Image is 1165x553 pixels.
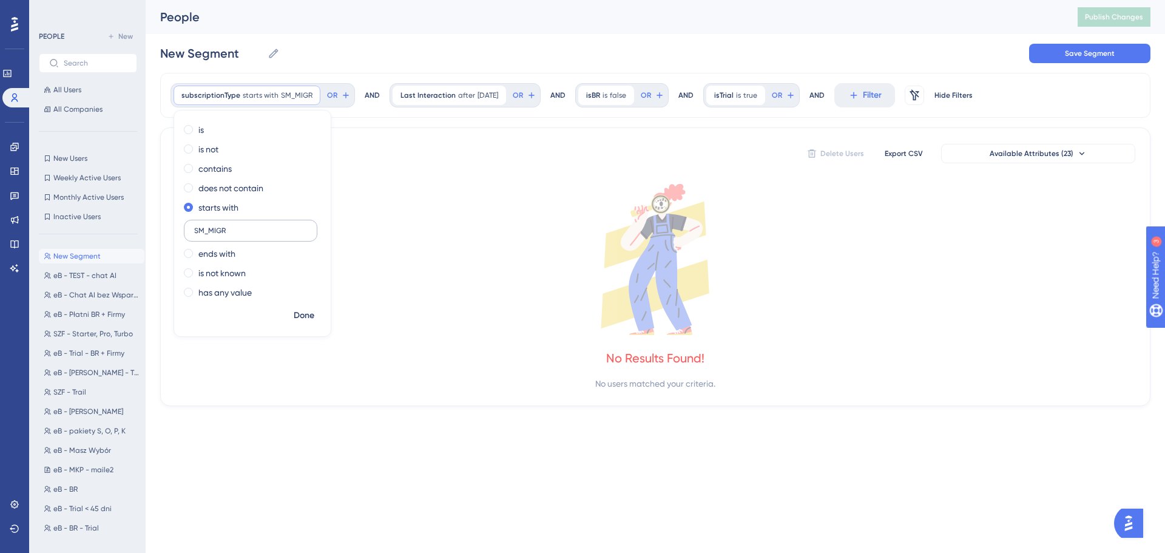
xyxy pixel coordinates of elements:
button: Publish Changes [1078,7,1150,27]
span: New [118,32,133,41]
span: Available Attributes (23) [990,149,1073,158]
button: eB - Trial < 45 dni [39,501,144,516]
span: eB - BR [53,484,78,494]
span: Hide Filters [934,90,973,100]
span: eB - BR - Trial [53,523,99,533]
span: Last Interaction [400,90,456,100]
button: eB - Płatni BR + Firmy [39,307,144,322]
label: is not known [198,266,246,280]
span: All Companies [53,104,103,114]
span: Publish Changes [1085,12,1143,22]
div: AND [678,83,694,107]
span: SZF - Starter, Pro, Turbo [53,329,133,339]
span: is [736,90,741,100]
button: All Companies [39,102,137,117]
span: false [610,90,626,100]
span: Filter [863,88,882,103]
span: eB - pakiety S, O, P, K [53,426,126,436]
button: OR [325,86,352,105]
button: Save Segment [1029,44,1150,63]
span: New Segment [53,251,101,261]
button: eB - BR [39,482,144,497]
span: eB - Trial < 45 dni [53,504,112,514]
button: SZF - Trail [39,385,144,399]
span: eB - Masz Wybór [53,446,111,455]
div: No users matched your criteria. [595,376,715,391]
span: starts with [243,90,279,100]
span: New Users [53,154,87,163]
span: eB - [PERSON_NAME] - TRIAL [53,368,140,378]
button: Export CSV [873,144,934,163]
button: Hide Filters [934,86,973,105]
label: contains [198,161,232,176]
button: Monthly Active Users [39,190,137,205]
span: isBR [586,90,600,100]
button: eB - MKP - maile2 [39,463,144,477]
div: 3 [84,6,88,16]
button: OR [639,86,666,105]
span: OR [641,90,651,100]
input: Search [64,59,127,67]
span: true [743,90,757,100]
button: New Segment [39,249,144,263]
span: OR [772,90,782,100]
div: PEOPLE [39,32,64,41]
div: People [160,8,1047,25]
button: eB - [PERSON_NAME] - TRIAL [39,365,144,380]
div: AND [809,83,825,107]
span: Inactive Users [53,212,101,222]
button: New [103,29,137,44]
span: Save Segment [1065,49,1115,58]
input: Type the value [194,226,307,235]
label: ends with [198,246,235,261]
span: All Users [53,85,81,95]
div: No Results Found! [606,350,704,367]
span: eB - Chat AI bez Wsparcia [53,290,140,300]
button: eB - [PERSON_NAME] [39,404,144,419]
span: eB - TEST - chat AI [53,271,116,280]
button: Inactive Users [39,209,137,224]
button: SZF - Starter, Pro, Turbo [39,327,144,341]
span: Weekly Active Users [53,173,121,183]
iframe: UserGuiding AI Assistant Launcher [1114,505,1150,541]
button: eB - Trial - BR + Firmy [39,346,144,361]
button: eB - pakiety S, O, P, K [39,424,144,438]
span: eB - Trial - BR + Firmy [53,348,124,358]
span: is [603,90,607,100]
span: SM_MIGR [281,90,312,100]
button: Done [287,305,321,327]
span: Export CSV [885,149,923,158]
input: Segment Name [160,45,263,62]
button: OR [511,86,538,105]
button: eB - BR - Trial [39,521,144,535]
label: is [198,123,204,137]
span: OR [513,90,523,100]
div: AND [365,83,380,107]
span: after [458,90,475,100]
span: Need Help? [29,3,76,18]
button: OR [770,86,797,105]
button: Weekly Active Users [39,171,137,185]
label: starts with [198,200,238,215]
span: Monthly Active Users [53,192,124,202]
span: OR [327,90,337,100]
span: eB - [PERSON_NAME] [53,407,123,416]
label: has any value [198,285,252,300]
button: Delete Users [805,144,866,163]
span: Delete Users [820,149,864,158]
div: AND [550,83,566,107]
label: does not contain [198,181,263,195]
span: eB - MKP - maile2 [53,465,113,475]
span: subscriptionType [181,90,240,100]
button: Filter [834,83,895,107]
button: eB - TEST - chat AI [39,268,144,283]
button: eB - Masz Wybór [39,443,144,458]
button: All Users [39,83,137,97]
label: is not [198,142,218,157]
span: SZF - Trail [53,387,86,397]
button: New Users [39,151,137,166]
button: eB - Chat AI bez Wsparcia [39,288,144,302]
button: Available Attributes (23) [941,144,1135,163]
span: Done [294,308,314,323]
